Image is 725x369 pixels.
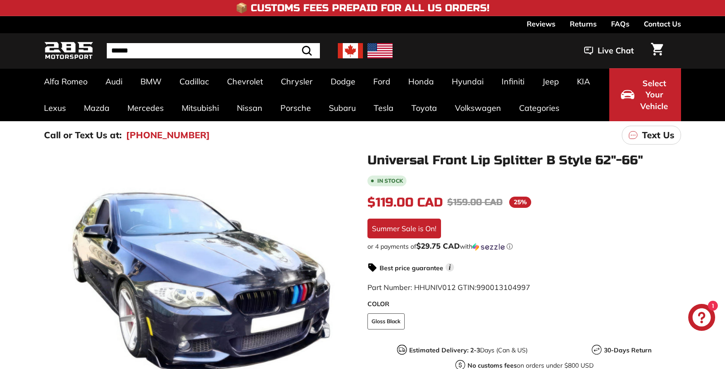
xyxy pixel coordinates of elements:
[572,40,646,62] button: Live Chat
[416,241,460,250] span: $29.75 CAD
[377,178,403,184] b: In stock
[622,126,681,145] a: Text Us
[604,346,651,354] strong: 30-Days Return
[447,197,502,208] span: $159.00 CAD
[409,346,480,354] strong: Estimated Delivery: 2-3
[646,35,668,66] a: Cart
[409,346,528,355] p: Days (Can & US)
[75,95,118,121] a: Mazda
[367,242,681,251] div: or 4 payments of with
[568,68,599,95] a: KIA
[642,128,674,142] p: Text Us
[598,45,634,57] span: Live Chat
[173,95,228,121] a: Mitsubishi
[44,128,122,142] p: Call or Text Us at:
[364,68,399,95] a: Ford
[367,299,681,309] label: COLOR
[533,68,568,95] a: Jeep
[476,283,530,292] span: 990013104997
[367,195,443,210] span: $119.00 CAD
[320,95,365,121] a: Subaru
[367,242,681,251] div: or 4 payments of$29.75 CADwithSezzle Click to learn more about Sezzle
[644,16,681,31] a: Contact Us
[228,95,271,121] a: Nissan
[44,40,93,61] img: Logo_285_Motorsport_areodynamics_components
[218,68,272,95] a: Chevrolet
[493,68,533,95] a: Infiniti
[446,95,510,121] a: Volkswagen
[443,68,493,95] a: Hyundai
[170,68,218,95] a: Cadillac
[272,68,322,95] a: Chrysler
[527,16,555,31] a: Reviews
[402,95,446,121] a: Toyota
[510,95,568,121] a: Categories
[96,68,131,95] a: Audi
[118,95,173,121] a: Mercedes
[570,16,597,31] a: Returns
[380,264,443,272] strong: Best price guarantee
[126,128,210,142] a: [PHONE_NUMBER]
[107,43,320,58] input: Search
[509,197,531,208] span: 25%
[686,304,718,333] inbox-online-store-chat: Shopify online store chat
[322,68,364,95] a: Dodge
[367,154,681,167] h1: Universal Front Lip Splitter B Style 62"-66"
[271,95,320,121] a: Porsche
[611,16,629,31] a: FAQs
[609,68,681,121] button: Select Your Vehicle
[35,95,75,121] a: Lexus
[365,95,402,121] a: Tesla
[639,78,669,112] span: Select Your Vehicle
[367,283,530,292] span: Part Number: HHUNIV012 GTIN:
[131,68,170,95] a: BMW
[35,68,96,95] a: Alfa Romeo
[367,219,441,238] div: Summer Sale is On!
[399,68,443,95] a: Honda
[236,3,489,13] h4: 📦 Customs Fees Prepaid for All US Orders!
[472,243,505,251] img: Sezzle
[445,263,454,272] span: i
